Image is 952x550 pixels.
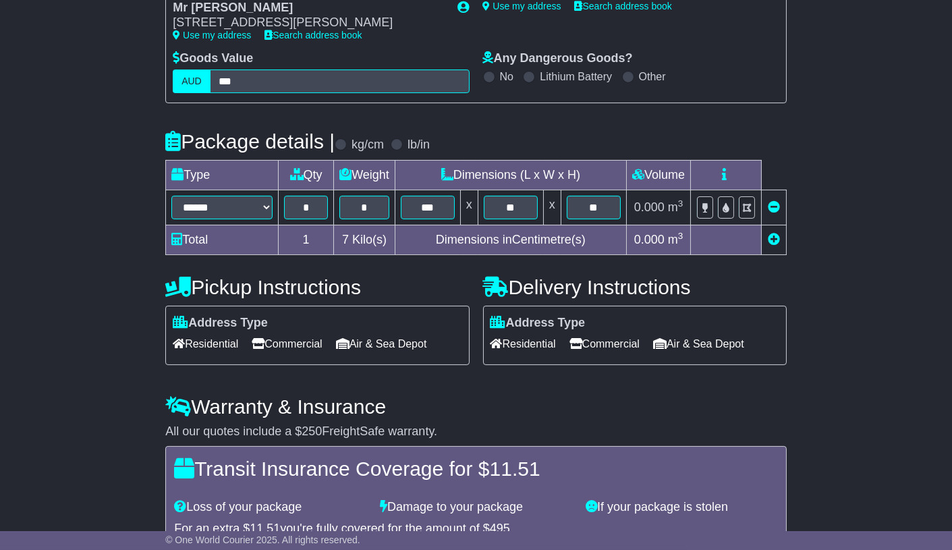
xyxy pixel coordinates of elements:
[336,333,427,354] span: Air & Sea Depot
[575,1,672,11] a: Search address book
[408,138,430,153] label: lb/in
[460,190,478,225] td: x
[173,333,238,354] span: Residential
[678,198,683,209] sup: 3
[668,233,683,246] span: m
[165,424,787,439] div: All our quotes include a $ FreightSafe warranty.
[173,16,444,30] div: [STREET_ADDRESS][PERSON_NAME]
[491,333,556,354] span: Residential
[352,138,384,153] label: kg/cm
[653,333,744,354] span: Air & Sea Depot
[483,51,633,66] label: Any Dangerous Goods?
[279,160,334,190] td: Qty
[173,70,211,93] label: AUD
[395,160,626,190] td: Dimensions (L x W x H)
[250,522,280,535] span: 11.51
[483,1,561,11] a: Use my address
[173,316,268,331] label: Address Type
[342,233,349,246] span: 7
[173,30,251,40] a: Use my address
[543,190,561,225] td: x
[264,30,362,40] a: Search address book
[768,200,780,214] a: Remove this item
[165,395,787,418] h4: Warranty & Insurance
[334,225,395,254] td: Kilo(s)
[634,200,665,214] span: 0.000
[174,458,778,480] h4: Transit Insurance Coverage for $
[166,160,279,190] td: Type
[668,200,683,214] span: m
[540,70,612,83] label: Lithium Battery
[279,225,334,254] td: 1
[579,500,785,515] div: If your package is stolen
[569,333,640,354] span: Commercial
[490,458,540,480] span: 11.51
[490,522,510,535] span: 495
[678,231,683,241] sup: 3
[302,424,322,438] span: 250
[166,225,279,254] td: Total
[626,160,690,190] td: Volume
[483,276,787,298] h4: Delivery Instructions
[768,233,780,246] a: Add new item
[173,51,253,66] label: Goods Value
[491,316,586,331] label: Address Type
[639,70,666,83] label: Other
[252,333,322,354] span: Commercial
[373,500,579,515] div: Damage to your package
[334,160,395,190] td: Weight
[173,1,444,16] div: Mr [PERSON_NAME]
[500,70,513,83] label: No
[165,534,360,545] span: © One World Courier 2025. All rights reserved.
[174,522,778,537] div: For an extra $ you're fully covered for the amount of $ .
[165,276,469,298] h4: Pickup Instructions
[395,225,626,254] td: Dimensions in Centimetre(s)
[167,500,373,515] div: Loss of your package
[634,233,665,246] span: 0.000
[165,130,335,153] h4: Package details |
